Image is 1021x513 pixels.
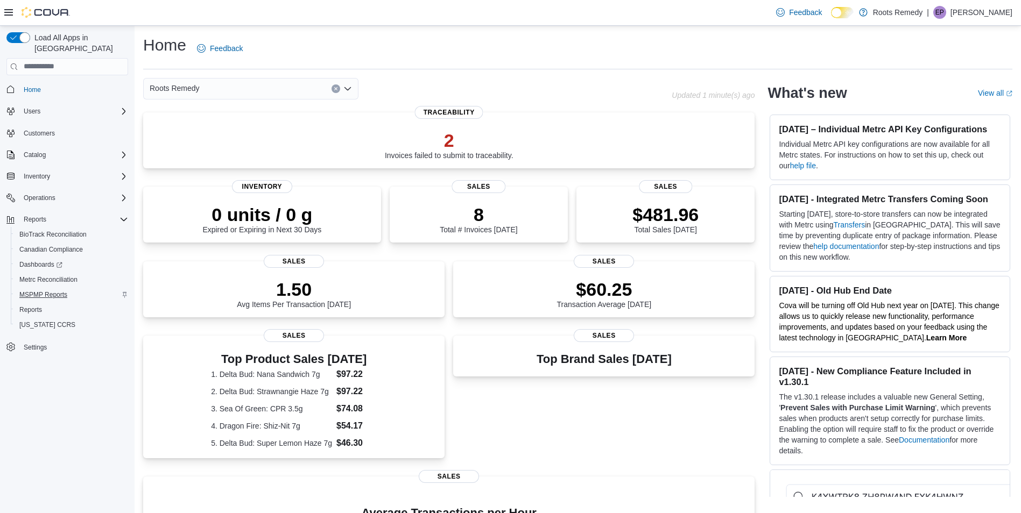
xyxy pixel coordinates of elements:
span: BioTrack Reconciliation [19,230,87,239]
strong: Prevent Sales with Purchase Limit Warning [780,403,935,412]
svg: External link [1006,90,1012,97]
p: | [927,6,929,19]
span: Cova will be turning off Old Hub next year on [DATE]. This change allows us to quickly release ne... [779,301,999,342]
span: Load All Apps in [GEOGRAPHIC_DATA] [30,32,128,54]
button: Users [19,105,45,118]
span: Settings [24,343,47,352]
span: Users [19,105,128,118]
p: The v1.30.1 release includes a valuable new General Setting, ' ', which prevents sales when produ... [779,391,1001,456]
span: Sales [419,470,479,483]
h3: [DATE] – Individual Metrc API Key Configurations [779,124,1001,134]
dt: 4. Dragon Fire: Shiz-Nit 7g [211,421,332,431]
a: Learn More [926,333,967,342]
div: Total # Invoices [DATE] [440,204,517,234]
span: Canadian Compliance [15,243,128,256]
span: Reports [19,305,42,314]
button: Canadian Compliance [11,242,132,257]
button: Settings [2,339,132,354]
span: Operations [19,191,128,204]
a: help documentation [813,242,879,251]
span: Settings [19,340,128,353]
span: Dashboards [19,260,62,269]
div: Avg Items Per Transaction [DATE] [237,279,351,309]
h3: Top Product Sales [DATE] [211,353,377,366]
span: Reports [24,215,46,224]
button: Clear input [332,84,340,93]
span: Traceability [415,106,483,119]
div: Transaction Average [DATE] [557,279,652,309]
dd: $97.22 [336,385,377,398]
button: Reports [19,213,51,226]
span: MSPMP Reports [15,288,128,301]
span: Sales [574,329,634,342]
span: BioTrack Reconciliation [15,228,128,241]
span: Home [24,85,41,94]
h3: [DATE] - New Compliance Feature Included in v1.30.1 [779,366,1001,387]
a: Dashboards [15,258,67,271]
span: Washington CCRS [15,318,128,331]
button: Reports [11,302,132,317]
p: 0 units / 0 g [202,204,321,225]
button: Customers [2,125,132,141]
span: Home [19,83,128,96]
button: Inventory [19,170,54,183]
span: MSPMP Reports [19,290,67,299]
span: Sales [264,255,324,268]
span: Sales [264,329,324,342]
button: Inventory [2,169,132,184]
div: Invoices failed to submit to traceability. [385,130,513,160]
p: Starting [DATE], store-to-store transfers can now be integrated with Metrc using in [GEOGRAPHIC_D... [779,209,1001,262]
span: Sales [452,180,505,193]
a: Metrc Reconciliation [15,273,82,286]
p: 2 [385,130,513,151]
a: Documentation [899,436,949,444]
img: Cova [22,7,70,18]
a: Canadian Compliance [15,243,87,256]
span: Customers [19,126,128,140]
span: Metrc Reconciliation [15,273,128,286]
div: Expired or Expiring in Next 30 Days [202,204,321,234]
span: Sales [639,180,692,193]
span: Inventory [232,180,292,193]
p: $60.25 [557,279,652,300]
span: Catalog [24,151,46,159]
a: Feedback [193,38,247,59]
button: Catalog [2,147,132,162]
h2: What's new [767,84,847,102]
h1: Home [143,34,186,56]
a: BioTrack Reconciliation [15,228,91,241]
button: Reports [2,212,132,227]
span: EP [935,6,944,19]
span: Inventory [24,172,50,181]
dd: $46.30 [336,437,377,450]
input: Dark Mode [831,7,854,18]
h3: Top Brand Sales [DATE] [537,353,672,366]
dt: 1. Delta Bud: Nana Sandwich 7g [211,369,332,380]
div: Total Sales [DATE] [632,204,699,234]
a: Dashboards [11,257,132,272]
span: Reports [15,303,128,316]
button: [US_STATE] CCRS [11,317,132,332]
span: Reports [19,213,128,226]
span: Inventory [19,170,128,183]
a: Feedback [772,2,826,23]
span: Metrc Reconciliation [19,275,78,284]
a: Home [19,83,45,96]
a: Settings [19,341,51,354]
span: [US_STATE] CCRS [19,320,75,329]
a: Customers [19,127,59,140]
button: Home [2,82,132,97]
a: [US_STATE] CCRS [15,318,80,331]
button: Operations [19,191,60,204]
dd: $97.22 [336,368,377,381]
button: Catalog [19,148,50,161]
a: View allExternal link [978,89,1012,97]
div: Eyisha Poole [933,6,946,19]
p: 1.50 [237,279,351,300]
button: Open list of options [343,84,352,93]
a: MSPMP Reports [15,288,72,301]
span: Users [24,107,40,116]
h3: [DATE] - Old Hub End Date [779,285,1001,296]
